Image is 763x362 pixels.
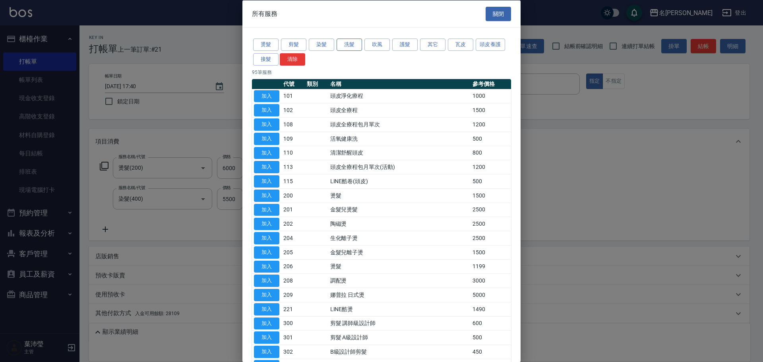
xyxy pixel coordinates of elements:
td: 1500 [471,245,511,259]
td: 500 [471,132,511,146]
td: 調配燙 [328,273,471,288]
td: 1500 [471,103,511,117]
button: 加入 [254,232,279,244]
td: 1500 [471,188,511,203]
button: 加入 [254,147,279,159]
button: 其它 [420,39,445,51]
p: 95 筆服務 [252,68,511,75]
td: 活氧健康洗 [328,132,471,146]
button: 護髮 [392,39,418,51]
td: 301 [281,330,305,345]
td: 206 [281,259,305,274]
button: 加入 [254,317,279,329]
td: 頭皮全療程 [328,103,471,117]
td: 5000 [471,288,511,302]
td: 陶磁燙 [328,217,471,231]
button: 加入 [254,118,279,131]
td: LINE酷卷(頭皮) [328,174,471,188]
td: 頭皮全療程包月單次(活動) [328,160,471,174]
th: 代號 [281,79,305,89]
button: 加入 [254,90,279,102]
button: 加入 [254,275,279,287]
td: 205 [281,245,305,259]
button: 染髮 [309,39,334,51]
button: 加入 [254,260,279,273]
td: 剪髮 講師級設計師 [328,316,471,331]
button: 加入 [254,161,279,173]
th: 參考價格 [471,79,511,89]
button: 加入 [254,289,279,301]
td: 209 [281,288,305,302]
td: 201 [281,203,305,217]
button: 加入 [254,246,279,258]
td: 500 [471,174,511,188]
button: 加入 [254,346,279,358]
td: 生化離子燙 [328,231,471,245]
td: 600 [471,316,511,331]
button: 吹風 [364,39,390,51]
td: 2500 [471,203,511,217]
td: 1200 [471,160,511,174]
span: 所有服務 [252,10,277,17]
button: 加入 [254,331,279,344]
button: 接髮 [253,53,279,65]
td: 800 [471,146,511,160]
button: 關閉 [486,6,511,21]
td: 202 [281,217,305,231]
td: 燙髮 [328,188,471,203]
td: 110 [281,146,305,160]
button: 瓦皮 [448,39,473,51]
td: 2500 [471,231,511,245]
td: 燙髮 [328,259,471,274]
button: 加入 [254,132,279,145]
button: 加入 [254,189,279,201]
td: 200 [281,188,305,203]
td: 1200 [471,117,511,132]
td: 1000 [471,89,511,103]
button: 加入 [254,303,279,315]
td: 109 [281,132,305,146]
td: 450 [471,345,511,359]
th: 類別 [305,79,328,89]
th: 名稱 [328,79,471,89]
td: 2500 [471,217,511,231]
td: 208 [281,273,305,288]
td: 300 [281,316,305,331]
td: 金髮兒燙髮 [328,203,471,217]
button: 加入 [254,104,279,116]
button: 剪髮 [281,39,306,51]
td: 剪髮 A級設計師 [328,330,471,345]
button: 加入 [254,218,279,230]
td: B級設計師剪髮 [328,345,471,359]
td: 1490 [471,302,511,316]
td: 113 [281,160,305,174]
td: 221 [281,302,305,316]
td: 101 [281,89,305,103]
td: 108 [281,117,305,132]
td: 清潔舒醒頭皮 [328,146,471,160]
td: 頭皮淨化療程 [328,89,471,103]
td: 3000 [471,273,511,288]
td: 115 [281,174,305,188]
button: 加入 [254,203,279,216]
button: 清除 [280,53,305,65]
td: 302 [281,345,305,359]
button: 燙髮 [253,39,279,51]
td: 204 [281,231,305,245]
td: LINE酷燙 [328,302,471,316]
button: 頭皮養護 [476,39,505,51]
td: 1199 [471,259,511,274]
td: 頭皮全療程包月單次 [328,117,471,132]
button: 洗髮 [337,39,362,51]
td: 娜普拉 日式燙 [328,288,471,302]
td: 金髮兒離子燙 [328,245,471,259]
button: 加入 [254,175,279,188]
td: 102 [281,103,305,117]
td: 500 [471,330,511,345]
